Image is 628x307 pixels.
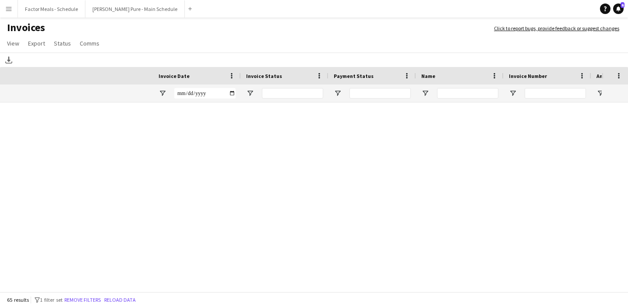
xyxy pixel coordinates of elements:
button: Factor Meals - Schedule [18,0,85,18]
a: Click to report bugs, provide feedback or suggest changes [494,25,619,32]
span: Export [28,39,45,47]
span: Payment Status [334,73,374,79]
input: Name Filter Input [437,88,498,99]
span: Invoice Date [159,73,190,79]
button: Open Filter Menu [596,89,604,97]
span: 1 filter set [40,296,63,303]
button: Open Filter Menu [159,89,166,97]
a: View [4,38,23,49]
span: Status [54,39,71,47]
span: View [7,39,19,47]
button: Open Filter Menu [421,89,429,97]
a: 6 [613,4,624,14]
button: Open Filter Menu [246,89,254,97]
input: Invoice Date Filter Input [174,88,236,99]
button: [PERSON_NAME] Pure - Main Schedule [85,0,185,18]
button: Open Filter Menu [334,89,342,97]
app-action-btn: Download [4,55,14,65]
button: Open Filter Menu [509,89,517,97]
a: Comms [76,38,103,49]
span: Name [421,73,435,79]
button: Reload data [102,295,138,305]
span: Amount [596,73,616,79]
span: Comms [80,39,99,47]
span: Invoice Status [246,73,282,79]
a: Status [50,38,74,49]
span: Invoice Number [509,73,547,79]
a: Export [25,38,49,49]
input: Invoice Status Filter Input [262,88,323,99]
button: Remove filters [63,295,102,305]
span: 6 [621,2,624,8]
input: Invoice Number Filter Input [525,88,586,99]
